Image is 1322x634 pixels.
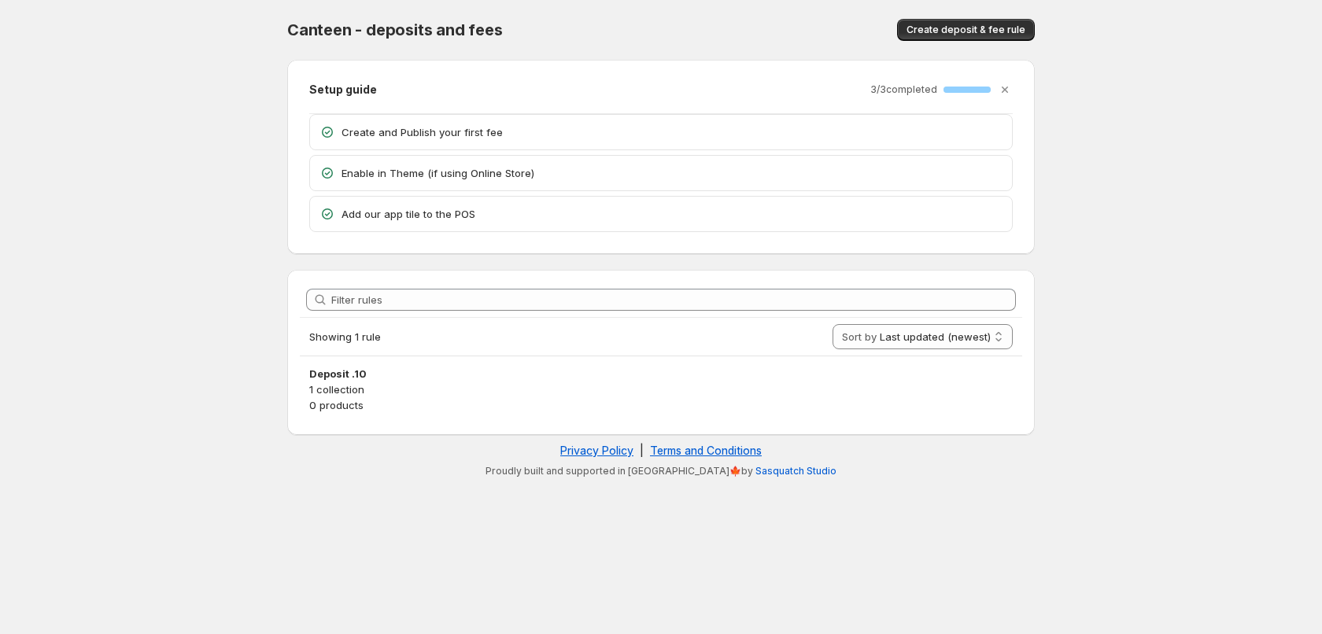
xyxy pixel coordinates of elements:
[870,83,937,96] p: 3 / 3 completed
[650,444,762,457] a: Terms and Conditions
[994,79,1016,101] button: Dismiss setup guide
[755,465,836,477] a: Sasquatch Studio
[342,206,1003,222] p: Add our app tile to the POS
[309,366,1013,382] h3: Deposit .10
[342,124,1003,140] p: Create and Publish your first fee
[309,382,1013,397] p: 1 collection
[342,165,1003,181] p: Enable in Theme (if using Online Store)
[897,19,1035,41] button: Create deposit & fee rule
[560,444,633,457] a: Privacy Policy
[309,82,377,98] h2: Setup guide
[309,397,1013,413] p: 0 products
[295,465,1027,477] p: Proudly built and supported in [GEOGRAPHIC_DATA]🍁by
[331,289,1016,311] input: Filter rules
[309,330,381,343] span: Showing 1 rule
[907,24,1025,36] span: Create deposit & fee rule
[640,444,644,457] span: |
[287,20,503,39] span: Canteen - deposits and fees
